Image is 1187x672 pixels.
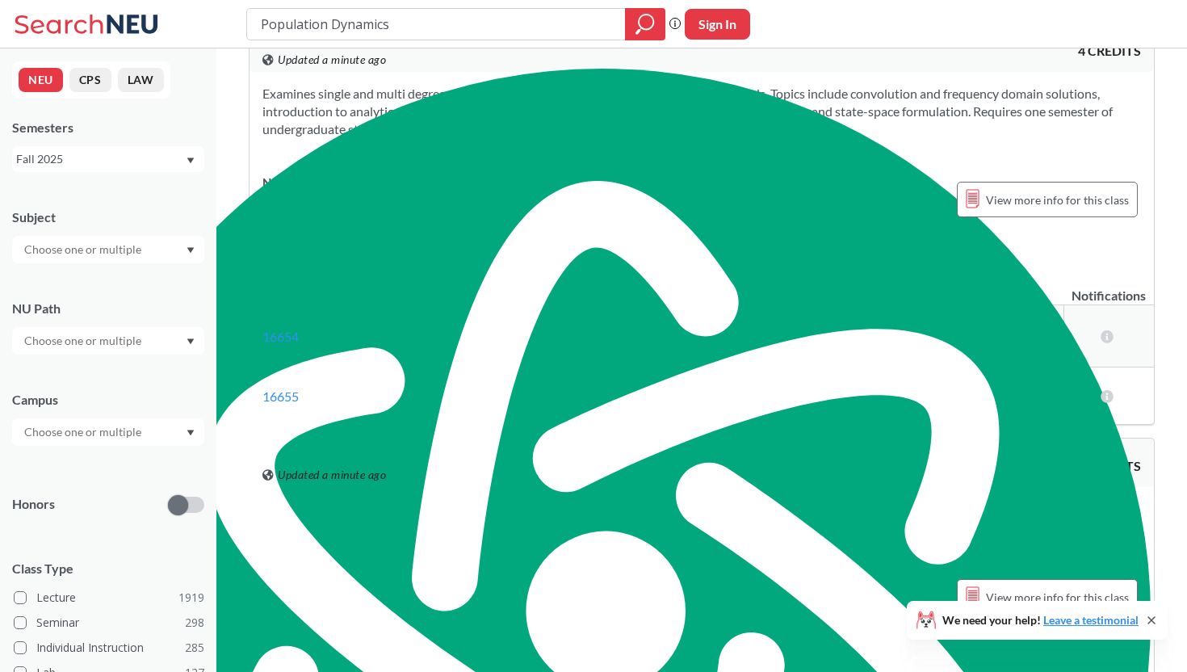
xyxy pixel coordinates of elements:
input: Class, professor, course number, "phrase" [259,10,614,38]
span: 285 [185,639,204,657]
div: Fall 2025Dropdown arrow [12,146,204,172]
div: Dropdown arrow [12,418,204,446]
button: LAW [118,68,164,92]
svg: Dropdown arrow [187,430,195,436]
input: Choose one or multiple [16,422,152,442]
span: We need your help! [942,615,1139,626]
a: 16654 [262,329,299,344]
span: 1919 [178,589,204,607]
svg: Dropdown arrow [187,247,195,254]
span: 298 [185,614,204,632]
button: NEU [19,68,63,92]
input: Choose one or multiple [16,240,152,259]
a: 16655 [262,388,299,404]
label: Seminar [14,612,204,633]
label: Lecture [14,587,204,608]
a: Leave a testimonial [1043,613,1139,627]
svg: Dropdown arrow [187,338,195,345]
input: Choose one or multiple [16,331,152,351]
div: Fall 2025 [16,150,185,168]
div: Campus [12,391,204,409]
span: View more info for this class [986,190,1129,210]
p: Honors [12,495,55,514]
button: CPS [69,68,111,92]
div: NU Path [12,300,204,317]
div: Semesters [12,119,204,136]
div: Dropdown arrow [12,327,204,355]
div: magnifying glass [625,8,665,40]
button: Sign In [685,9,750,40]
span: View more info for this class [986,587,1129,607]
div: Dropdown arrow [12,236,204,263]
div: Subject [12,208,204,226]
span: Updated a minute ago [278,466,386,484]
svg: Dropdown arrow [187,157,195,164]
span: Updated a minute ago [278,51,386,69]
span: Class Type [12,560,204,577]
svg: magnifying glass [635,13,655,36]
label: Individual Instruction [14,637,204,658]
